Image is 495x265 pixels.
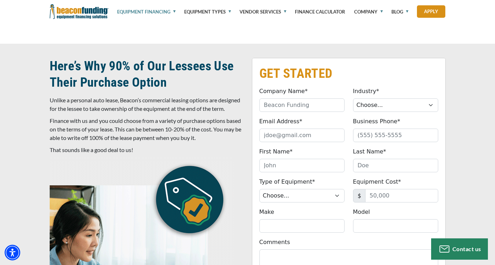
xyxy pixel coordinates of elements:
label: First Name* [259,147,293,156]
label: Equipment Cost* [353,178,401,186]
label: Make [259,208,274,216]
span: $ [353,189,365,202]
label: Last Name* [353,147,386,156]
a: Apply [417,5,445,18]
label: Comments [259,238,290,247]
label: Business Phone* [353,117,400,126]
p: That sounds like a good deal to us! [50,146,243,154]
label: Type of Equipment* [259,178,315,186]
label: Industry* [353,87,379,96]
input: jdoe@gmail.com [259,129,345,142]
label: Company Name* [259,87,308,96]
input: 50,000 [365,189,438,202]
label: Email Address* [259,117,302,126]
input: Beacon Funding [259,98,345,112]
p: Unlike a personal auto lease, Beacon’s commercial leasing options are designed for the lessee to ... [50,96,243,113]
input: Doe [353,159,438,172]
label: Model [353,208,370,216]
h2: GET STARTED [259,65,438,82]
p: Finance with us and you could choose from a variety of purchase options based on the terms of you... [50,117,243,142]
div: Accessibility Menu [5,245,20,260]
h2: Here’s Why 90% of Our Lessees Use Their Purchase Option [50,58,243,91]
input: (555) 555-5555 [353,129,438,142]
button: Contact us [431,238,488,260]
input: John [259,159,345,172]
span: Contact us [452,245,481,252]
